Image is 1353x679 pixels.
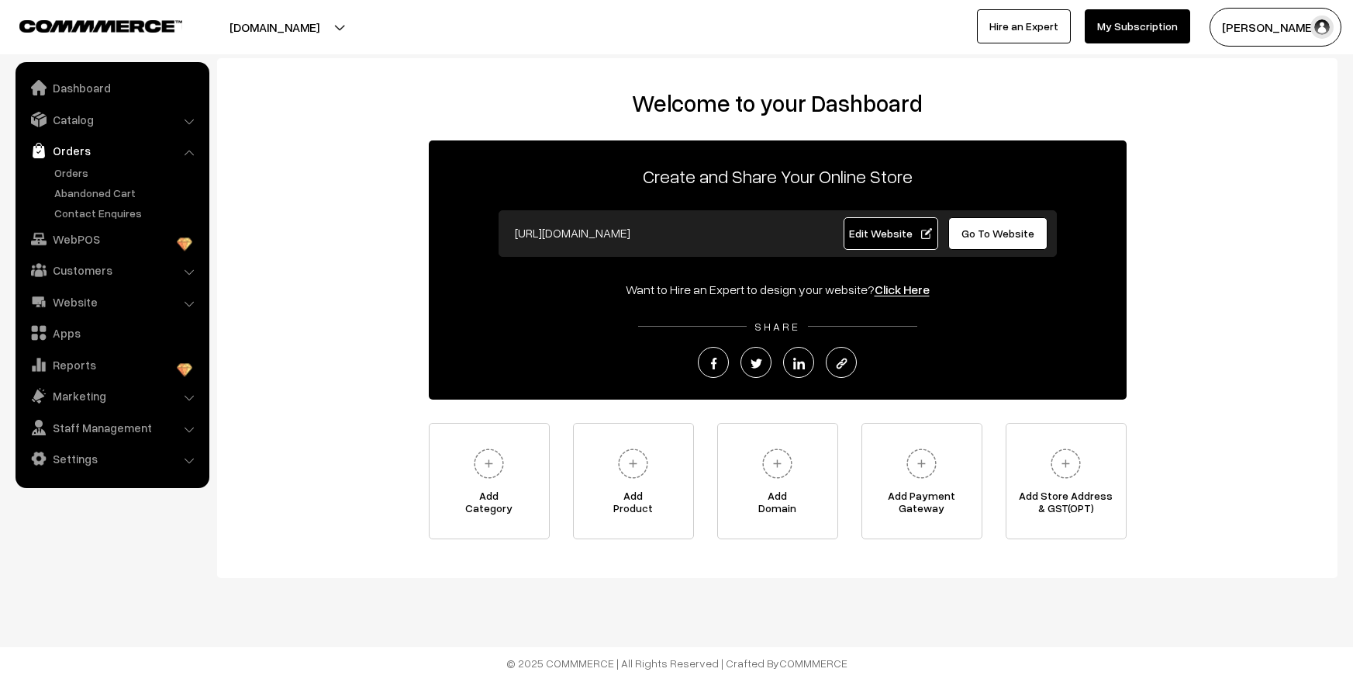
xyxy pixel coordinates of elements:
[50,185,204,201] a: Abandoned Cart
[574,490,693,521] span: Add Product
[1006,490,1126,521] span: Add Store Address & GST(OPT)
[718,490,837,521] span: Add Domain
[175,8,374,47] button: [DOMAIN_NAME]
[50,205,204,221] a: Contact Enquires
[19,256,204,284] a: Customers
[19,137,204,165] a: Orders
[756,442,799,485] img: plus.svg
[19,414,204,442] a: Staff Management
[1310,16,1334,39] img: user
[747,320,808,333] span: SHARE
[19,20,182,32] img: COMMMERCE
[977,9,1071,43] a: Hire an Expert
[19,225,204,253] a: WebPOS
[429,423,550,539] a: AddCategory
[779,656,847,670] a: COMMMERCE
[19,74,204,102] a: Dashboard
[19,288,204,316] a: Website
[961,227,1034,240] span: Go To Website
[19,16,155,34] a: COMMMERCE
[875,282,930,297] a: Click Here
[573,423,694,539] a: AddProduct
[19,382,204,410] a: Marketing
[430,490,549,521] span: Add Category
[900,442,943,485] img: plus.svg
[233,89,1322,117] h2: Welcome to your Dashboard
[948,217,1048,250] a: Go To Website
[861,423,982,539] a: Add PaymentGateway
[1210,8,1341,47] button: [PERSON_NAME]
[468,442,510,485] img: plus.svg
[612,442,654,485] img: plus.svg
[19,106,204,133] a: Catalog
[19,351,204,379] a: Reports
[1085,9,1190,43] a: My Subscription
[717,423,838,539] a: AddDomain
[844,217,938,250] a: Edit Website
[862,490,982,521] span: Add Payment Gateway
[429,280,1127,299] div: Want to Hire an Expert to design your website?
[1044,442,1087,485] img: plus.svg
[1006,423,1127,539] a: Add Store Address& GST(OPT)
[19,445,204,473] a: Settings
[19,319,204,347] a: Apps
[429,162,1127,190] p: Create and Share Your Online Store
[50,165,204,181] a: Orders
[849,227,932,240] span: Edit Website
